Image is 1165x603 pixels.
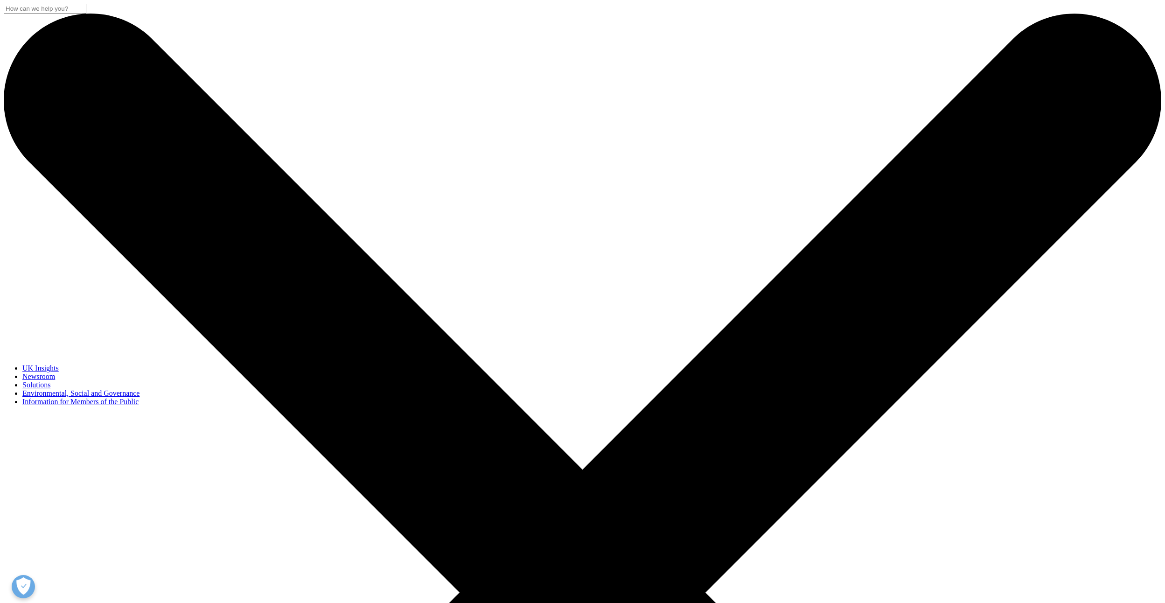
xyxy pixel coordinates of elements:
button: Open Preferences [12,575,35,598]
a: Newsroom [22,372,55,380]
a: UK Insights [22,364,59,372]
a: Solutions [22,381,50,389]
input: Search [4,4,86,14]
a: Environmental, Social and Governance [22,389,140,397]
a: Information for Members of the Public [22,398,139,406]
